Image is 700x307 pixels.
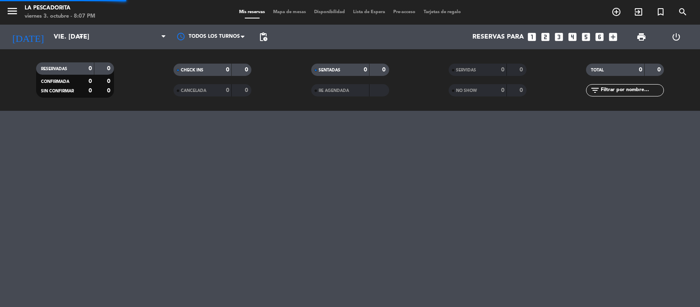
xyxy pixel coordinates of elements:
[258,32,268,42] span: pending_actions
[671,32,681,42] i: power_settings_new
[567,32,578,42] i: looks_4
[245,87,250,93] strong: 0
[107,88,112,94] strong: 0
[89,88,92,94] strong: 0
[364,67,367,73] strong: 0
[25,12,95,21] div: viernes 3. octubre - 8:07 PM
[319,68,340,72] span: SENTADAS
[456,68,476,72] span: SERVIDAS
[226,87,229,93] strong: 0
[659,25,694,49] div: LOG OUT
[581,32,591,42] i: looks_5
[6,5,18,20] button: menu
[181,89,206,93] span: CANCELADA
[554,32,564,42] i: looks_3
[41,67,67,71] span: RESERVADAS
[382,67,387,73] strong: 0
[6,5,18,17] i: menu
[41,80,69,84] span: CONFIRMADA
[389,10,420,14] span: Pre-acceso
[657,67,662,73] strong: 0
[634,7,643,17] i: exit_to_app
[501,67,504,73] strong: 0
[89,66,92,71] strong: 0
[639,67,642,73] strong: 0
[25,4,95,12] div: La Pescadorita
[501,87,504,93] strong: 0
[456,89,477,93] span: NO SHOW
[107,66,112,71] strong: 0
[678,7,688,17] i: search
[6,28,50,46] i: [DATE]
[226,67,229,73] strong: 0
[520,67,524,73] strong: 0
[611,7,621,17] i: add_circle_outline
[656,7,666,17] i: turned_in_not
[540,32,551,42] i: looks_two
[76,32,86,42] i: arrow_drop_down
[520,87,524,93] strong: 0
[591,68,604,72] span: TOTAL
[590,85,600,95] i: filter_list
[636,32,646,42] span: print
[181,68,203,72] span: CHECK INS
[41,89,74,93] span: SIN CONFIRMAR
[420,10,465,14] span: Tarjetas de regalo
[269,10,310,14] span: Mapa de mesas
[235,10,269,14] span: Mis reservas
[600,86,664,95] input: Filtrar por nombre...
[349,10,389,14] span: Lista de Espera
[89,78,92,84] strong: 0
[310,10,349,14] span: Disponibilidad
[245,67,250,73] strong: 0
[527,32,537,42] i: looks_one
[594,32,605,42] i: looks_6
[472,33,524,41] span: Reservas para
[107,78,112,84] strong: 0
[319,89,349,93] span: RE AGENDADA
[608,32,618,42] i: add_box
